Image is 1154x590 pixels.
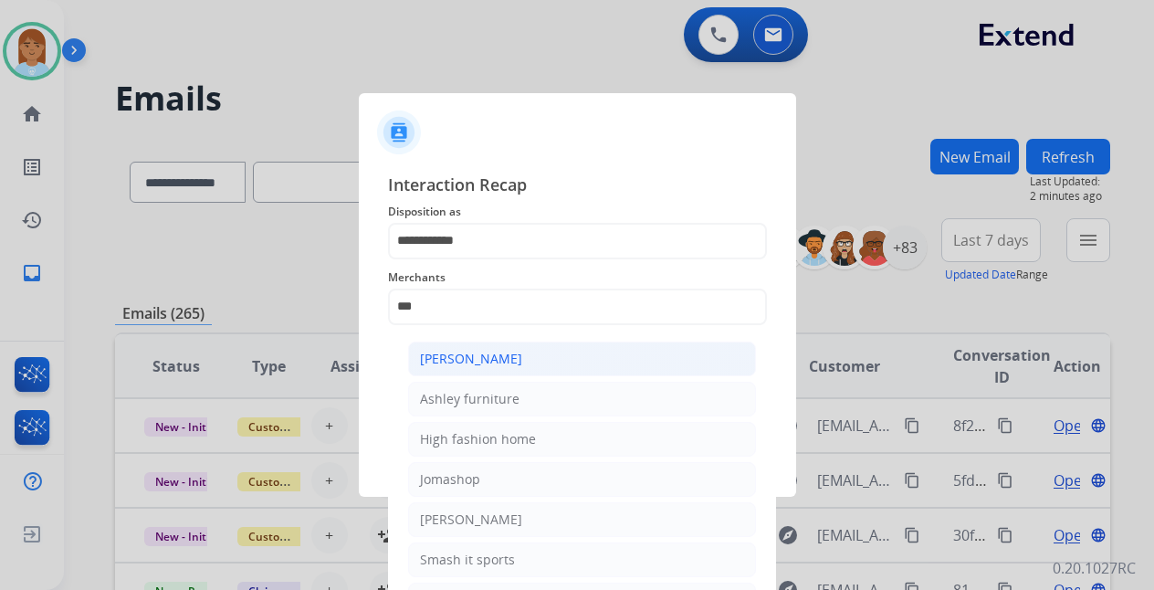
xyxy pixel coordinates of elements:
span: Merchants [388,267,767,289]
div: Jomashop [420,470,480,489]
div: Smash it sports [420,551,515,569]
div: [PERSON_NAME] [420,350,522,368]
span: Interaction Recap [388,172,767,201]
div: Ashley furniture [420,390,519,408]
div: High fashion home [420,430,536,448]
span: Disposition as [388,201,767,223]
p: 0.20.1027RC [1053,557,1136,579]
div: [PERSON_NAME] [420,511,522,529]
img: contactIcon [377,111,421,154]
